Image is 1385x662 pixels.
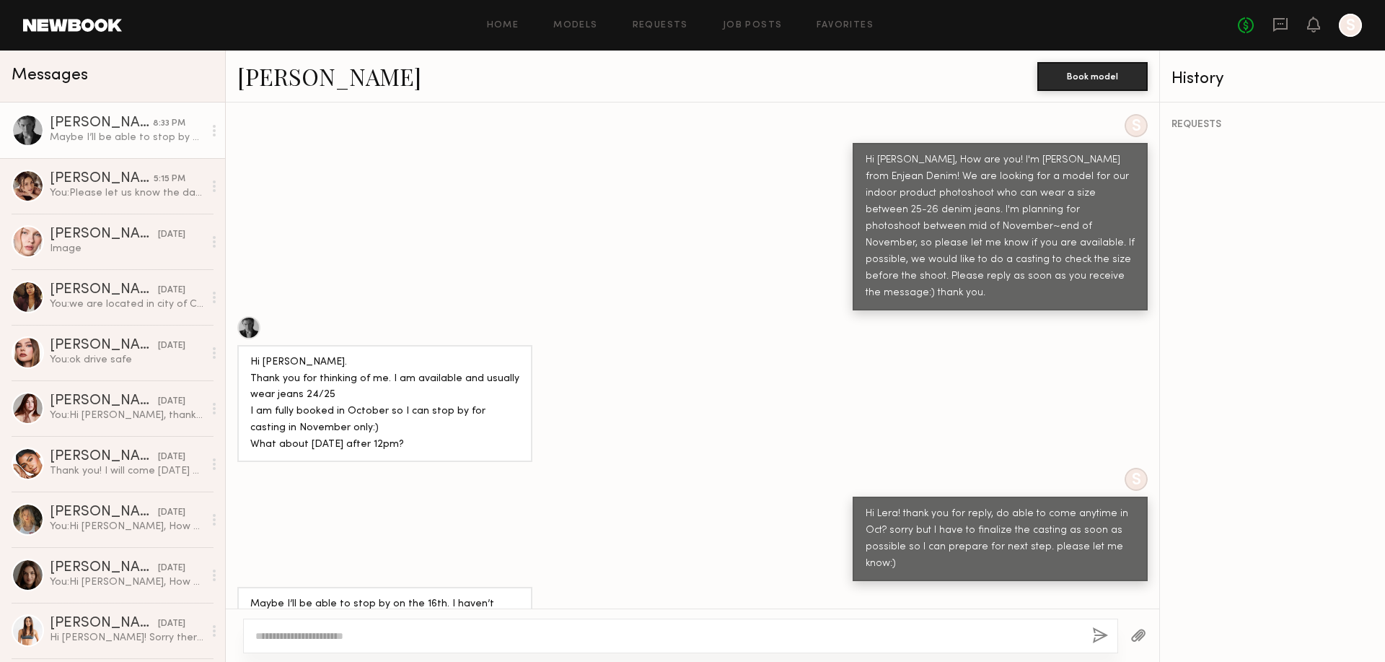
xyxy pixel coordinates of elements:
[158,284,185,297] div: [DATE]
[237,61,421,92] a: [PERSON_NAME]
[50,561,158,575] div: [PERSON_NAME]
[50,631,203,645] div: Hi [PERSON_NAME]! Sorry there was a crash, will be about 5 min late!
[250,596,519,630] div: Maybe I’ll be able to stop by on the 16th. I haven’t gotten my call time yet, but I’ll let you kn...
[158,562,185,575] div: [DATE]
[1037,62,1148,91] button: Book model
[50,339,158,353] div: [PERSON_NAME]
[50,186,203,200] div: You: Please let us know the date and time you can visit our office and we will confirm the time. ...
[250,354,519,454] div: Hi [PERSON_NAME]. Thank you for thinking of me. I am available and usually wear jeans 24/25 I am ...
[50,617,158,631] div: [PERSON_NAME]
[154,173,185,186] div: 5:15 PM
[50,131,203,144] div: Maybe I’ll be able to stop by on the 16th. I haven’t gotten my call time yet, but I’ll let you kn...
[50,353,203,367] div: You: ok drive safe
[158,617,185,631] div: [DATE]
[50,297,203,311] div: You: we are located in city of Commerce, address is [STREET_ADDRESS] please let me know the date ...
[1171,71,1373,87] div: History
[50,575,203,589] div: You: Hi [PERSON_NAME], How are you! I'm [PERSON_NAME] from Enjean Denim! We are looking for a mod...
[158,506,185,520] div: [DATE]
[158,339,185,353] div: [DATE]
[50,227,158,242] div: [PERSON_NAME]
[50,409,203,422] div: You: Hi [PERSON_NAME], thank you for letting me know unfortunately we have to send out all the ph...
[50,172,154,186] div: [PERSON_NAME]
[866,152,1135,302] div: Hi [PERSON_NAME], How are you! I'm [PERSON_NAME] from Enjean Denim! We are looking for a model fo...
[817,21,874,30] a: Favorites
[50,283,158,297] div: [PERSON_NAME]
[153,117,185,131] div: 8:33 PM
[1339,14,1362,37] a: S
[723,21,783,30] a: Job Posts
[50,520,203,533] div: You: Hi [PERSON_NAME], How are you! I'm [PERSON_NAME] from Enjean Denim! We are looking for a mod...
[487,21,519,30] a: Home
[158,228,185,242] div: [DATE]
[50,505,158,520] div: [PERSON_NAME]
[50,242,203,256] div: Image
[158,395,185,409] div: [DATE]
[50,116,153,131] div: [PERSON_NAME]
[1171,120,1373,130] div: REQUESTS
[633,21,688,30] a: Requests
[12,67,88,84] span: Messages
[1037,69,1148,82] a: Book model
[50,464,203,478] div: Thank you! I will come [DATE] morning at 9:45AM :) see you soon :)
[553,21,597,30] a: Models
[50,394,158,409] div: [PERSON_NAME]
[50,450,158,464] div: [PERSON_NAME]
[158,450,185,464] div: [DATE]
[866,506,1135,572] div: Hi Lera! thank you for reply, do able to come anytime in Oct? sorry but I have to finalize the ca...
